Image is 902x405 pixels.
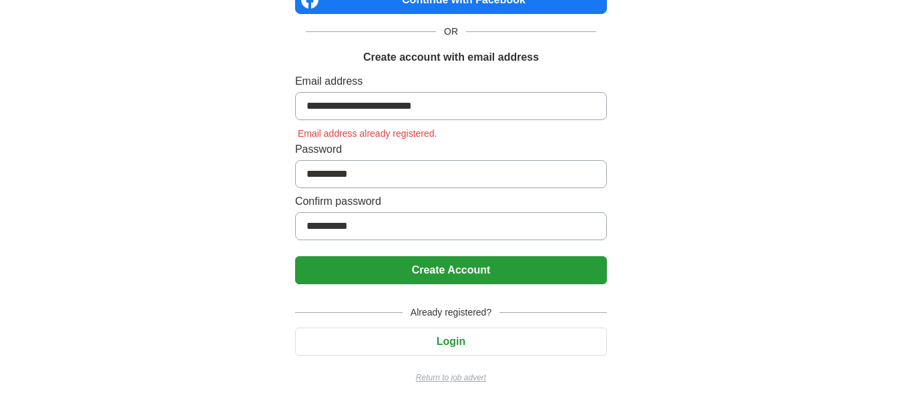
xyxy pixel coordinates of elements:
[436,25,466,39] span: OR
[363,49,539,65] h1: Create account with email address
[295,336,607,347] a: Login
[295,328,607,356] button: Login
[295,73,607,89] label: Email address
[295,372,607,384] a: Return to job advert
[295,128,440,139] span: Email address already registered.
[295,193,607,210] label: Confirm password
[295,256,607,284] button: Create Account
[403,306,499,320] span: Already registered?
[295,141,607,157] label: Password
